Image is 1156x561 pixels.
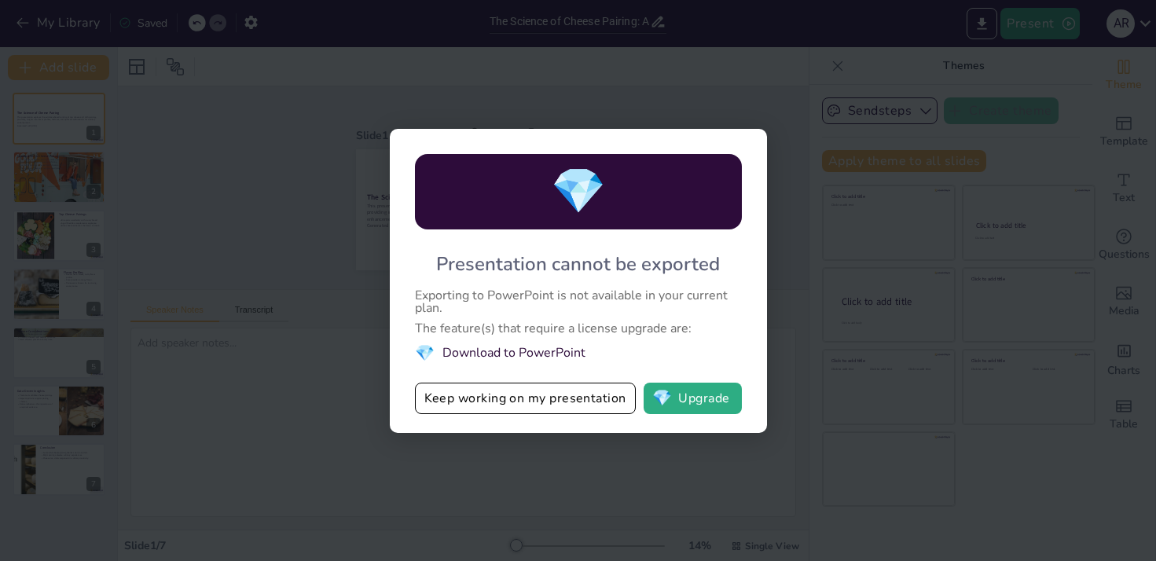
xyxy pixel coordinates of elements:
div: The feature(s) that require a license upgrade are: [415,322,742,335]
span: diamond [652,390,672,406]
button: diamondUpgrade [644,383,742,414]
span: diamond [415,343,435,364]
li: Download to PowerPoint [415,343,742,364]
button: Keep working on my presentation [415,383,636,414]
span: diamond [551,161,606,222]
div: Presentation cannot be exported [436,251,720,277]
div: Exporting to PowerPoint is not available in your current plan. [415,289,742,314]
